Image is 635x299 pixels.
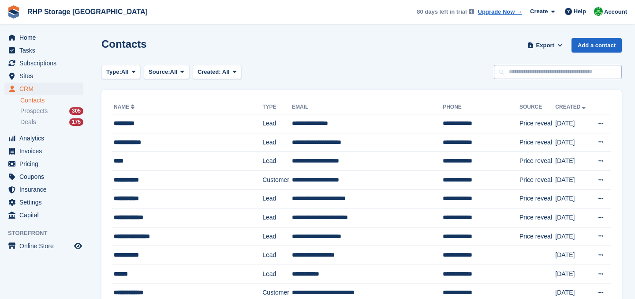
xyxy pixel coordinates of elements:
span: 80 days left in trial [417,8,467,16]
td: [DATE] [555,208,591,227]
td: [DATE] [555,227,591,246]
td: Price reveal [519,133,555,152]
a: menu [4,57,83,69]
span: Pricing [19,158,72,170]
td: Price reveal [519,114,555,133]
span: Account [604,8,627,16]
span: Tasks [19,44,72,57]
span: Export [536,41,554,50]
a: Name [114,104,136,110]
td: Price reveal [519,208,555,227]
span: Storefront [8,229,88,238]
button: Export [526,38,564,53]
td: Price reveal [519,170,555,189]
span: CRM [19,83,72,95]
th: Email [292,100,443,114]
a: Contacts [20,96,83,105]
a: menu [4,44,83,57]
img: Rod [594,7,603,16]
td: [DATE] [555,133,591,152]
td: Price reveal [519,227,555,246]
span: Create [530,7,548,16]
a: menu [4,183,83,196]
td: Lead [262,246,292,265]
span: Prospects [20,107,48,115]
span: Deals [20,118,36,126]
a: menu [4,31,83,44]
a: menu [4,196,83,208]
a: Deals 175 [20,117,83,127]
span: Source: [149,68,170,76]
span: Settings [19,196,72,208]
img: icon-info-grey-7440780725fd019a000dd9b08b2336e03edf1995a4989e88bcd33f0948082b44.svg [469,9,474,14]
a: menu [4,132,83,144]
a: Upgrade Now → [478,8,522,16]
a: menu [4,83,83,95]
td: Lead [262,133,292,152]
td: Price reveal [519,189,555,208]
td: Lead [262,227,292,246]
th: Type [262,100,292,114]
a: menu [4,145,83,157]
h1: Contacts [101,38,147,50]
a: menu [4,70,83,82]
a: menu [4,158,83,170]
span: Coupons [19,170,72,183]
td: [DATE] [555,114,591,133]
a: Created [555,104,587,110]
span: Help [574,7,586,16]
span: Sites [19,70,72,82]
td: Lead [262,208,292,227]
a: Preview store [73,241,83,251]
span: Online Store [19,240,72,252]
div: 175 [69,118,83,126]
td: Lead [262,152,292,171]
span: Capital [19,209,72,221]
a: menu [4,240,83,252]
th: Phone [443,100,519,114]
button: Source: All [144,65,189,79]
td: [DATE] [555,152,591,171]
a: Prospects 305 [20,106,83,116]
span: Insurance [19,183,72,196]
span: Subscriptions [19,57,72,69]
td: Price reveal [519,152,555,171]
td: Lead [262,189,292,208]
span: Analytics [19,132,72,144]
div: 305 [69,107,83,115]
a: menu [4,209,83,221]
td: [DATE] [555,246,591,265]
td: [DATE] [555,265,591,284]
img: stora-icon-8386f47178a22dfd0bd8f6a31ec36ba5ce8667c1dd55bd0f319d3a0aa187defe.svg [7,5,20,19]
th: Source [519,100,555,114]
a: RHP Storage [GEOGRAPHIC_DATA] [24,4,151,19]
button: Type: All [101,65,140,79]
td: [DATE] [555,170,591,189]
span: Invoices [19,145,72,157]
a: Add a contact [571,38,622,53]
td: Lead [262,265,292,284]
span: All [121,68,129,76]
td: Customer [262,170,292,189]
button: Created: All [193,65,241,79]
span: Type: [106,68,121,76]
span: All [170,68,178,76]
span: All [222,68,230,75]
span: Home [19,31,72,44]
td: Lead [262,114,292,133]
a: menu [4,170,83,183]
span: Created: [198,68,221,75]
td: [DATE] [555,189,591,208]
